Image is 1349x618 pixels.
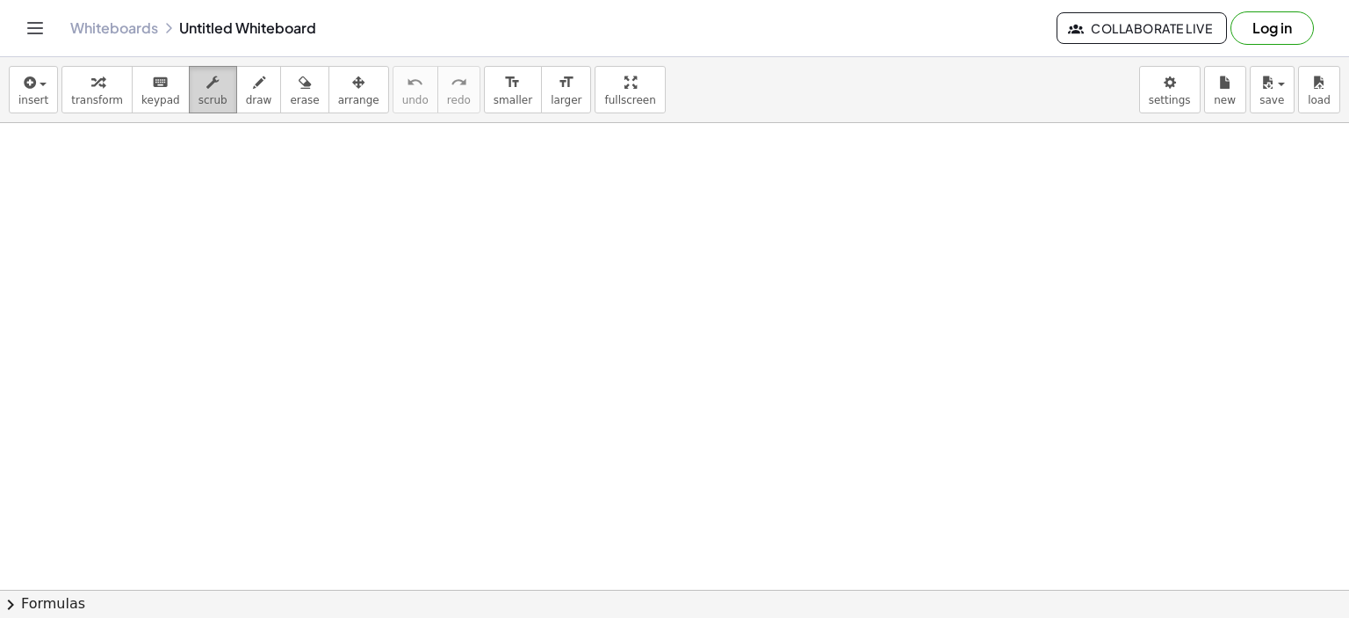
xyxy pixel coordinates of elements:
span: arrange [338,94,379,106]
button: erase [280,66,328,113]
span: keypad [141,94,180,106]
button: Collaborate Live [1057,12,1227,44]
span: smaller [494,94,532,106]
button: Toggle navigation [21,14,49,42]
span: redo [447,94,471,106]
button: format_sizesmaller [484,66,542,113]
a: Whiteboards [70,19,158,37]
i: format_size [504,72,521,93]
span: save [1259,94,1284,106]
span: erase [290,94,319,106]
span: load [1308,94,1331,106]
button: settings [1139,66,1201,113]
button: Log in [1230,11,1314,45]
button: transform [61,66,133,113]
i: format_size [558,72,574,93]
span: fullscreen [604,94,655,106]
span: transform [71,94,123,106]
button: new [1204,66,1246,113]
button: save [1250,66,1295,113]
span: draw [246,94,272,106]
button: insert [9,66,58,113]
span: larger [551,94,581,106]
span: settings [1149,94,1191,106]
i: undo [407,72,423,93]
span: Collaborate Live [1071,20,1212,36]
button: format_sizelarger [541,66,591,113]
i: keyboard [152,72,169,93]
button: draw [236,66,282,113]
span: new [1214,94,1236,106]
button: keyboardkeypad [132,66,190,113]
button: load [1298,66,1340,113]
button: fullscreen [595,66,665,113]
span: scrub [198,94,227,106]
button: arrange [328,66,389,113]
i: redo [451,72,467,93]
button: undoundo [393,66,438,113]
button: redoredo [437,66,480,113]
span: undo [402,94,429,106]
span: insert [18,94,48,106]
button: scrub [189,66,237,113]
